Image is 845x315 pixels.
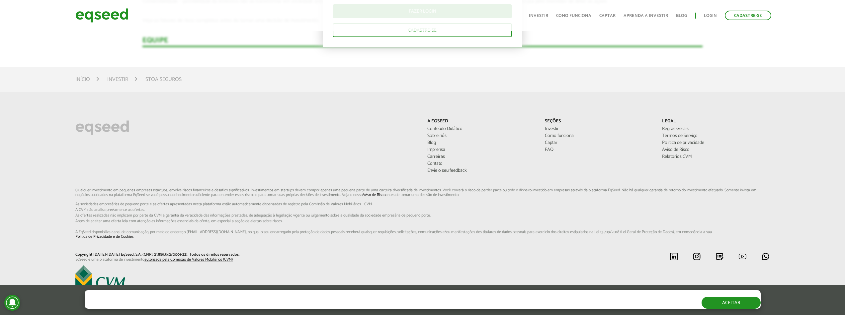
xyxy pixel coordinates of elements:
p: Copyright [DATE]-[DATE] EqSeed, S.A. (CNPJ: 21.839.542/0001-22). Todos os direitos reservados. [75,252,417,257]
span: As sociedades empresárias de pequeno porte e as ofertas apresentadas nesta plataforma estão aut... [75,202,770,206]
a: Investir [529,14,548,18]
a: Relatórios CVM [662,155,769,159]
a: Contato [427,161,535,166]
a: FAQ [545,148,652,152]
img: instagram.svg [693,252,701,261]
span: As ofertas realizadas não implicam por parte da CVM a garantia da veracidade das informações p... [75,214,770,218]
a: Aprenda a investir [624,14,668,18]
a: Início [75,77,90,82]
a: Aviso de Risco [363,193,385,197]
a: autorizada pela Comissão de Valores Mobiliários (CVM) [144,258,233,262]
img: EqSeed [75,7,128,24]
a: Captar [599,14,616,18]
a: Sobre nós [427,134,535,138]
a: Cadastre-se [725,11,771,20]
span: A CVM não analisa previamente as ofertas. [75,208,770,212]
a: política de privacidade e de cookies [172,303,249,308]
a: Como funciona [545,134,652,138]
a: Como funciona [556,14,591,18]
a: Carreiras [427,155,535,159]
img: whatsapp.svg [761,252,770,261]
a: Imprensa [427,148,535,152]
a: Captar [545,141,652,145]
li: STOA Seguros [145,75,182,84]
p: Ao clicar em "aceitar", você aceita nossa . [85,302,325,308]
h5: O site da EqSeed utiliza cookies para melhorar sua navegação. [85,290,325,300]
span: Antes de aceitar uma oferta leia com atenção as informações essenciais da oferta, em especial... [75,219,770,223]
p: A EqSeed [427,119,535,124]
a: Conteúdo Didático [427,127,535,131]
p: Seções [545,119,652,124]
a: Blog [427,141,535,145]
img: EqSeed é uma plataforma de investimento autorizada pela Comissão de Valores Mobiliários (CVM) [75,265,125,292]
a: Política de Privacidade e de Cookies [75,235,133,239]
p: Qualquer investimento em pequenas empresas (startups) envolve riscos financeiros e desafios signi... [75,188,770,239]
a: Envie o seu feedback [427,168,535,173]
a: Investir [545,127,652,131]
img: EqSeed Logo [75,119,129,137]
p: Legal [662,119,769,124]
img: youtube.svg [738,252,747,261]
img: linkedin.svg [670,252,678,261]
a: Política de privacidade [662,141,769,145]
a: Termos de Serviço [662,134,769,138]
a: Blog [676,14,687,18]
img: blog.svg [716,252,724,261]
a: Login [704,14,717,18]
a: Regras Gerais [662,127,769,131]
a: Investir [107,77,128,82]
a: Aviso de Risco [662,148,769,152]
button: Aceitar [702,297,761,309]
p: EqSeed é uma plataforma de investimento [75,257,417,262]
